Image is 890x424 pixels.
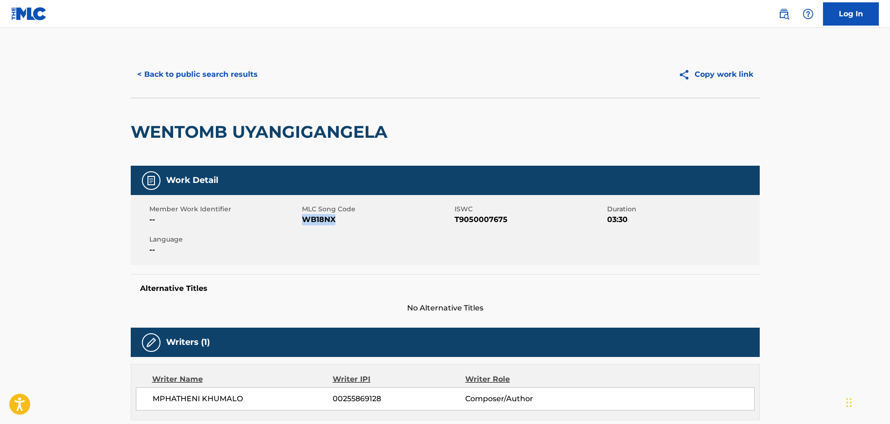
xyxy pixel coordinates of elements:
img: Writers [146,337,157,348]
img: search [778,8,790,20]
a: Log In [823,2,879,26]
span: Composer/Author [465,393,586,404]
h5: Alternative Titles [140,284,750,293]
img: MLC Logo [11,7,47,20]
div: Drag [846,389,852,417]
span: -- [149,244,300,256]
iframe: Chat Widget [843,379,890,424]
span: 03:30 [607,214,757,225]
span: 00255869128 [333,393,465,404]
span: Language [149,235,300,244]
a: Public Search [775,5,793,23]
div: Writer Name [152,374,333,385]
img: Work Detail [146,175,157,186]
span: MLC Song Code [302,204,452,214]
span: No Alternative Titles [131,303,760,314]
h2: WENTOMB UYANGIGANGELA [131,121,392,142]
button: Copy work link [672,63,760,86]
span: T9050007675 [455,214,605,225]
div: Writer Role [465,374,586,385]
div: Help [799,5,817,23]
img: help [803,8,814,20]
h5: Writers (1) [166,337,210,348]
span: ISWC [455,204,605,214]
img: Copy work link [678,69,695,81]
span: MPHATHENI KHUMALO [153,393,333,404]
span: -- [149,214,300,225]
span: Duration [607,204,757,214]
span: WB18NX [302,214,452,225]
span: Member Work Identifier [149,204,300,214]
div: Writer IPI [333,374,465,385]
h5: Work Detail [166,175,218,186]
button: < Back to public search results [131,63,264,86]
